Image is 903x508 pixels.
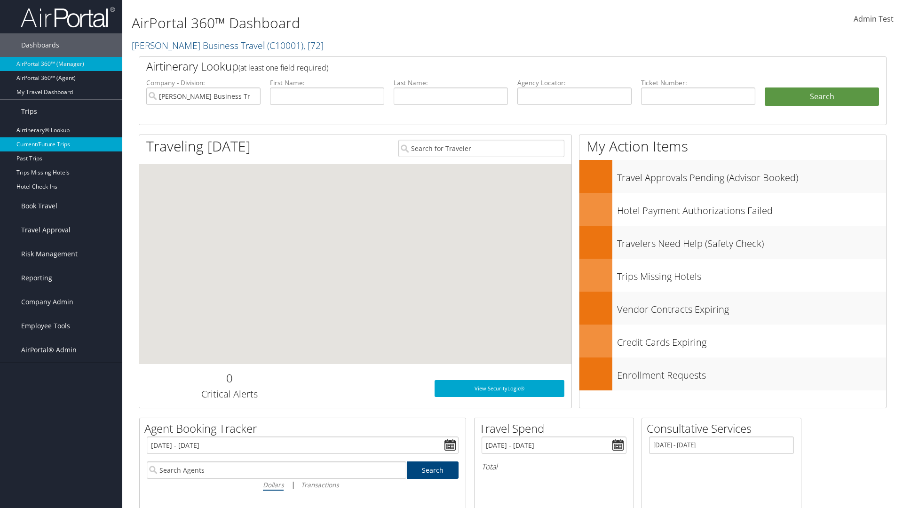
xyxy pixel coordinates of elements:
[267,39,303,52] span: ( C10001 )
[146,370,312,386] h2: 0
[617,199,886,217] h3: Hotel Payment Authorizations Failed
[132,13,640,33] h1: AirPortal 360™ Dashboard
[21,290,73,314] span: Company Admin
[21,6,115,28] img: airportal-logo.png
[579,357,886,390] a: Enrollment Requests
[238,63,328,73] span: (at least one field required)
[617,298,886,316] h3: Vendor Contracts Expiring
[146,388,312,401] h3: Critical Alerts
[147,461,406,479] input: Search Agents
[303,39,324,52] span: , [ 72 ]
[146,136,251,156] h1: Traveling [DATE]
[147,479,459,491] div: |
[394,78,508,87] label: Last Name:
[579,193,886,226] a: Hotel Payment Authorizations Failed
[146,58,817,74] h2: Airtinerary Lookup
[398,140,564,157] input: Search for Traveler
[144,421,466,437] h2: Agent Booking Tracker
[435,380,564,397] a: View SecurityLogic®
[479,421,634,437] h2: Travel Spend
[579,292,886,325] a: Vendor Contracts Expiring
[647,421,801,437] h2: Consultative Services
[517,78,632,87] label: Agency Locator:
[270,78,384,87] label: First Name:
[301,480,339,489] i: Transactions
[765,87,879,106] button: Search
[579,325,886,357] a: Credit Cards Expiring
[21,218,71,242] span: Travel Approval
[21,266,52,290] span: Reporting
[21,194,57,218] span: Book Travel
[132,39,324,52] a: [PERSON_NAME] Business Travel
[854,5,894,34] a: Admin Test
[407,461,459,479] a: Search
[641,78,755,87] label: Ticket Number:
[617,364,886,382] h3: Enrollment Requests
[854,14,894,24] span: Admin Test
[579,226,886,259] a: Travelers Need Help (Safety Check)
[21,100,37,123] span: Trips
[21,242,78,266] span: Risk Management
[617,232,886,250] h3: Travelers Need Help (Safety Check)
[263,480,284,489] i: Dollars
[579,160,886,193] a: Travel Approvals Pending (Advisor Booked)
[617,331,886,349] h3: Credit Cards Expiring
[579,136,886,156] h1: My Action Items
[579,259,886,292] a: Trips Missing Hotels
[21,338,77,362] span: AirPortal® Admin
[21,33,59,57] span: Dashboards
[146,78,261,87] label: Company - Division:
[617,167,886,184] h3: Travel Approvals Pending (Advisor Booked)
[21,314,70,338] span: Employee Tools
[617,265,886,283] h3: Trips Missing Hotels
[482,461,626,472] h6: Total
